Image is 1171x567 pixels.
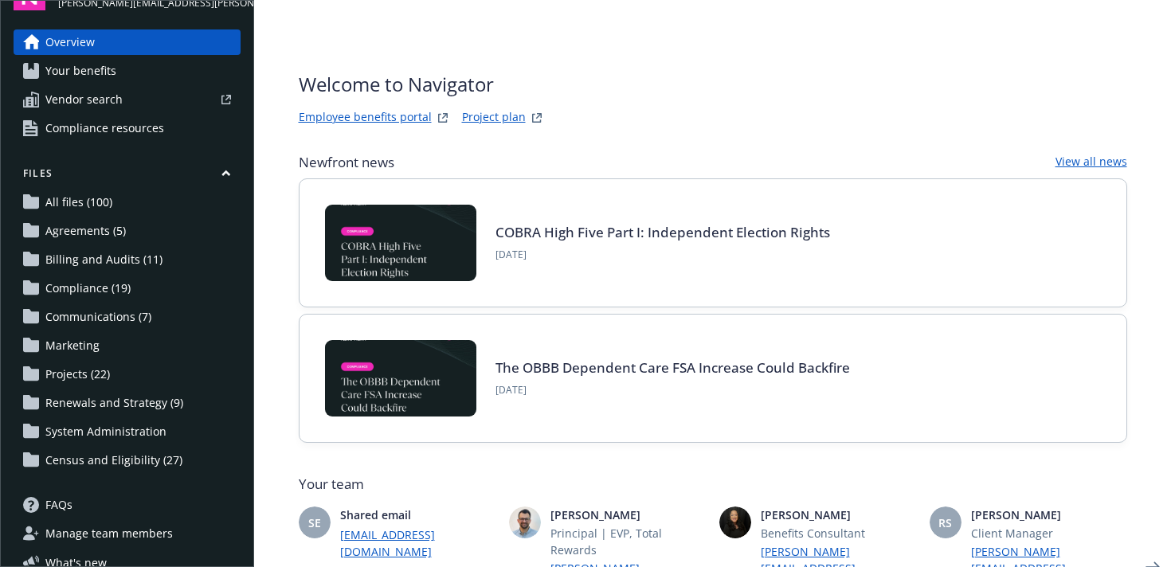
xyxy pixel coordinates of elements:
[495,223,830,241] a: COBRA High Five Part I: Independent Election Rights
[971,506,1127,523] span: [PERSON_NAME]
[45,115,164,141] span: Compliance resources
[45,521,173,546] span: Manage team members
[45,362,110,387] span: Projects (22)
[14,362,241,387] a: Projects (22)
[45,87,123,112] span: Vendor search
[938,514,952,531] span: RS
[761,525,917,542] span: Benefits Consultant
[761,506,917,523] span: [PERSON_NAME]
[45,492,72,518] span: FAQs
[14,390,241,416] a: Renewals and Strategy (9)
[325,340,476,416] img: BLOG-Card Image - Compliance - OBBB Dep Care FSA - 08-01-25.jpg
[1055,153,1127,172] a: View all news
[45,419,166,444] span: System Administration
[14,276,241,301] a: Compliance (19)
[495,248,830,262] span: [DATE]
[14,333,241,358] a: Marketing
[14,190,241,215] a: All files (100)
[14,115,241,141] a: Compliance resources
[299,108,432,127] a: Employee benefits portal
[340,526,496,560] a: [EMAIL_ADDRESS][DOMAIN_NAME]
[45,58,116,84] span: Your benefits
[45,304,151,330] span: Communications (7)
[14,247,241,272] a: Billing and Audits (11)
[45,190,112,215] span: All files (100)
[45,29,95,55] span: Overview
[14,218,241,244] a: Agreements (5)
[45,448,182,473] span: Census and Eligibility (27)
[462,108,526,127] a: Project plan
[433,108,452,127] a: striveWebsite
[527,108,546,127] a: projectPlanWebsite
[14,448,241,473] a: Census and Eligibility (27)
[719,506,751,538] img: photo
[45,390,183,416] span: Renewals and Strategy (9)
[14,492,241,518] a: FAQs
[340,506,496,523] span: Shared email
[45,218,126,244] span: Agreements (5)
[509,506,541,538] img: photo
[14,58,241,84] a: Your benefits
[14,87,241,112] a: Vendor search
[14,29,241,55] a: Overview
[14,419,241,444] a: System Administration
[45,333,100,358] span: Marketing
[550,525,707,558] span: Principal | EVP, Total Rewards
[299,153,394,172] span: Newfront news
[495,358,850,377] a: The OBBB Dependent Care FSA Increase Could Backfire
[308,514,321,531] span: SE
[495,383,850,397] span: [DATE]
[971,525,1127,542] span: Client Manager
[45,247,163,272] span: Billing and Audits (11)
[299,475,1127,494] span: Your team
[550,506,707,523] span: [PERSON_NAME]
[299,70,546,99] span: Welcome to Navigator
[14,521,241,546] a: Manage team members
[14,166,241,186] button: Files
[45,276,131,301] span: Compliance (19)
[325,205,476,281] img: BLOG-Card Image - Compliance - COBRA High Five Pt 1 07-18-25.jpg
[14,304,241,330] a: Communications (7)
